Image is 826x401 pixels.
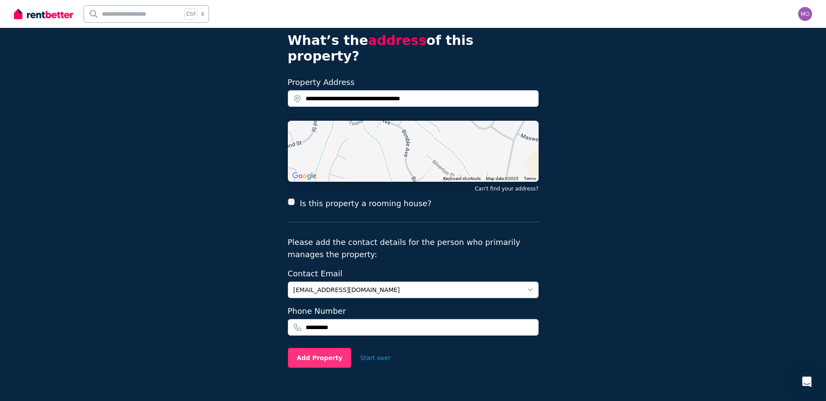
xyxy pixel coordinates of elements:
[475,185,538,192] button: Can't find your address?
[288,348,352,368] button: Add Property
[524,176,536,181] a: Terms
[288,33,539,64] h4: What’s the of this property?
[290,170,319,182] img: Google
[288,305,539,317] label: Phone Number
[368,33,426,48] span: address
[796,371,817,392] div: Open Intercom Messenger
[300,197,432,210] label: Is this property a rooming house?
[288,78,355,87] label: Property Address
[486,176,519,181] span: Map data ©2025
[184,8,198,20] span: Ctrl
[798,7,812,21] img: moniquewilsonstot@hotmail.com
[201,10,204,17] span: k
[290,170,319,182] a: Open this area in Google Maps (opens a new window)
[288,282,539,298] button: [EMAIL_ADDRESS][DOMAIN_NAME]
[14,7,73,20] img: RentBetter
[351,348,399,367] button: Start over
[288,236,539,261] p: Please add the contact details for the person who primarily manages the property:
[443,176,481,182] button: Keyboard shortcuts
[288,268,539,280] label: Contact Email
[293,285,521,294] span: [EMAIL_ADDRESS][DOMAIN_NAME]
